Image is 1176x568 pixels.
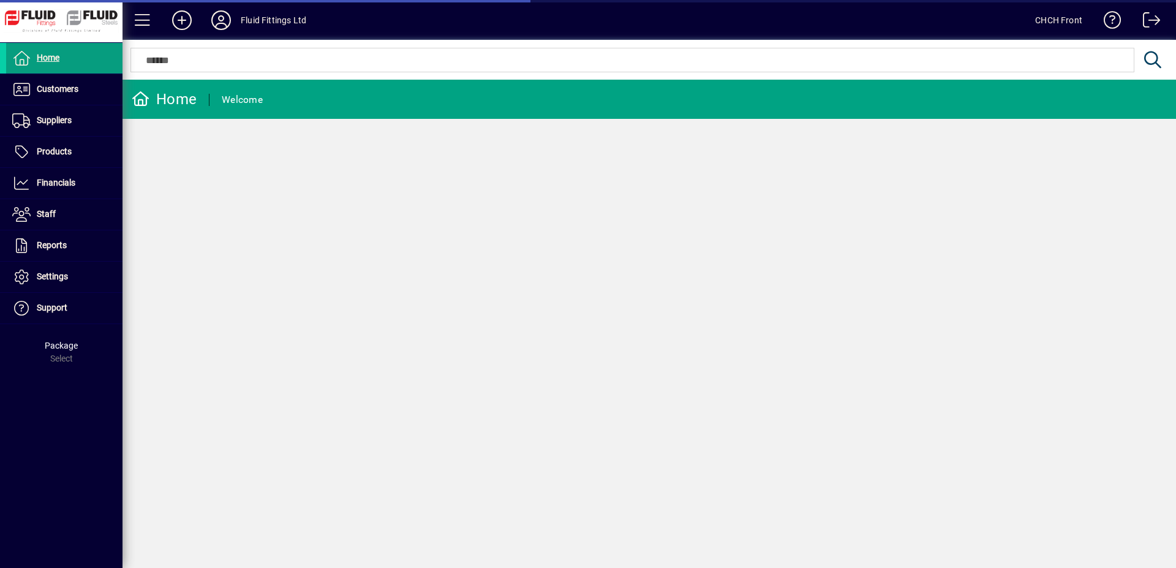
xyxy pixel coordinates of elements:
div: Home [132,89,197,109]
span: Reports [37,240,67,250]
span: Support [37,303,67,312]
span: Suppliers [37,115,72,125]
div: CHCH Front [1035,10,1082,30]
span: Package [45,341,78,350]
a: Customers [6,74,123,105]
a: Settings [6,262,123,292]
span: Settings [37,271,68,281]
a: Financials [6,168,123,199]
a: Products [6,137,123,167]
button: Add [162,9,202,31]
a: Staff [6,199,123,230]
span: Products [37,146,72,156]
span: Customers [37,84,78,94]
a: Logout [1134,2,1161,42]
span: Staff [37,209,56,219]
a: Knowledge Base [1095,2,1121,42]
a: Support [6,293,123,324]
span: Home [37,53,59,62]
span: Financials [37,178,75,187]
a: Suppliers [6,105,123,136]
button: Profile [202,9,241,31]
a: Reports [6,230,123,261]
div: Fluid Fittings Ltd [241,10,306,30]
div: Welcome [222,90,263,110]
